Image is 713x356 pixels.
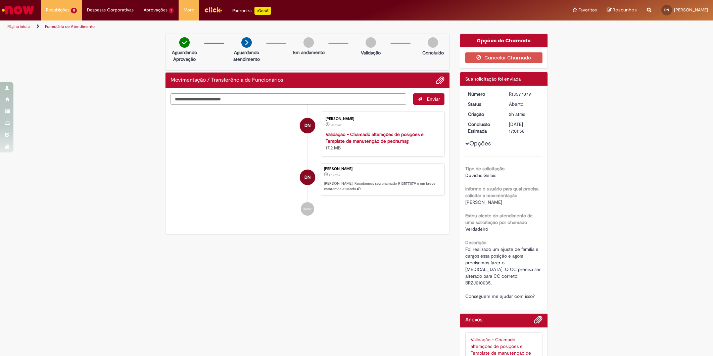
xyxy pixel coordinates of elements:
span: DN [304,169,311,185]
dt: Número [463,91,504,97]
img: img-circle-grey.png [428,37,438,48]
div: [PERSON_NAME] [326,117,437,121]
span: 2h atrás [509,111,525,117]
span: [PERSON_NAME] [465,199,502,205]
h2: Anexos [465,317,482,323]
p: Concluído [422,49,444,56]
li: Deise Oliveira Do Nascimento [171,163,444,195]
span: Sua solicitação foi enviada [465,76,521,82]
p: Aguardando Aprovação [168,49,201,62]
img: ServiceNow [1,3,35,17]
p: Aguardando atendimento [230,49,263,62]
img: arrow-next.png [241,37,252,48]
div: R13577079 [509,91,540,97]
span: Despesas Corporativas [87,7,134,13]
time: 29/09/2025 14:01:51 [331,123,341,127]
h2: Movimentação / Transferência de Funcionários Histórico de tíquete [171,77,283,83]
span: Requisições [46,7,69,13]
ul: Histórico de tíquete [171,105,444,222]
dt: Status [463,101,504,107]
div: 29/09/2025 14:01:55 [509,111,540,118]
span: Foi realizado um ajuste de família e cargos essa posição e agora precisamos fazer o [MEDICAL_DATA... [465,246,542,299]
span: 1 [169,8,174,13]
span: Verdadeiro [465,226,488,232]
p: [PERSON_NAME]! Recebemos seu chamado R13577079 e em breve estaremos atuando. [324,181,441,191]
div: Padroniza [232,7,271,15]
a: Validação - Chamado alterações de posições e Template de manutenção de pedra.msg [326,131,424,144]
span: Aprovações [144,7,168,13]
img: img-circle-grey.png [303,37,314,48]
div: [PERSON_NAME] [324,167,441,171]
span: Favoritos [578,7,597,13]
span: More [184,7,194,13]
a: Formulário de Atendimento [45,24,95,29]
button: Cancelar Chamado [465,52,543,63]
div: Aberto [509,101,540,107]
span: DN [304,118,311,134]
button: Adicionar anexos [534,315,542,327]
span: 2h atrás [329,173,340,177]
dt: Conclusão Estimada [463,121,504,134]
time: 29/09/2025 14:01:55 [509,111,525,117]
p: +GenAi [254,7,271,15]
textarea: Digite sua mensagem aqui... [171,93,406,105]
span: Enviar [427,96,440,102]
p: Validação [361,49,381,56]
a: Rascunhos [607,7,637,13]
b: Estou ciente do atendimento de uma solicitação por chamado [465,213,533,225]
ul: Trilhas de página [5,20,470,33]
span: Dúvidas Gerais [465,172,496,178]
div: [DATE] 17:01:58 [509,121,540,134]
b: informe o usuário para qual precisa solicitar a movimentação [465,186,538,198]
time: 29/09/2025 14:01:55 [329,173,340,177]
b: Descrição [465,239,486,246]
span: Rascunhos [613,7,637,13]
div: Deise Oliveira Do Nascimento [300,170,315,185]
b: Tipo de solicitação [465,166,505,172]
div: 17.2 MB [326,131,437,151]
span: [PERSON_NAME] [674,7,708,13]
span: 2h atrás [331,123,341,127]
a: Página inicial [7,24,31,29]
p: Em andamento [293,49,325,56]
div: Opções do Chamado [460,34,548,47]
button: Adicionar anexos [436,76,444,85]
img: check-circle-green.png [179,37,190,48]
div: Deise Oliveira Do Nascimento [300,118,315,133]
button: Enviar [413,93,444,105]
dt: Criação [463,111,504,118]
span: DN [664,8,669,12]
span: 11 [71,8,77,13]
img: img-circle-grey.png [366,37,376,48]
img: click_logo_yellow_360x200.png [204,5,222,15]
